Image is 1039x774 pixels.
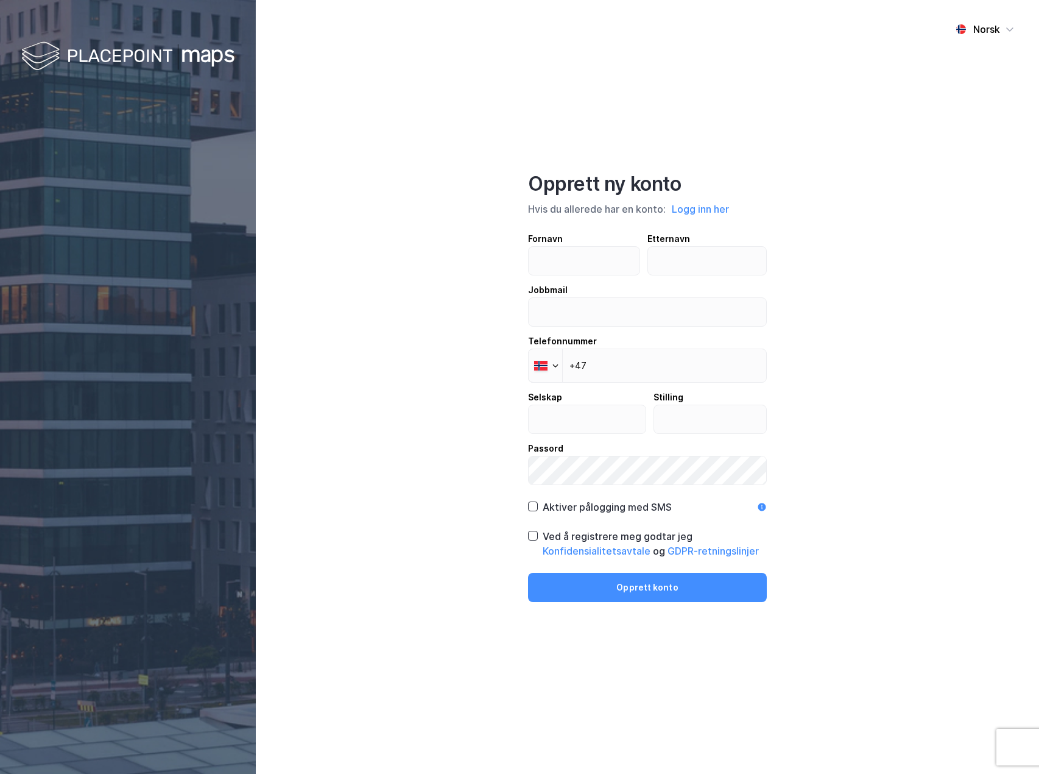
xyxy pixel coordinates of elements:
div: Jobbmail [528,283,767,297]
div: Fornavn [528,232,640,246]
div: Passord [528,441,767,456]
div: Norway: + 47 [529,349,562,382]
div: Norsk [973,22,1000,37]
div: Aktiver pålogging med SMS [543,500,672,514]
input: Telefonnummer [528,349,767,383]
div: Telefonnummer [528,334,767,349]
div: Stilling [653,390,767,405]
button: Opprett konto [528,573,767,602]
div: Etternavn [647,232,767,246]
div: Hvis du allerede har en konto: [528,201,767,217]
div: Selskap [528,390,646,405]
img: logo-white.f07954bde2210d2a523dddb988cd2aa7.svg [21,39,234,75]
div: Ved å registrere meg godtar jeg og [543,529,767,558]
button: Logg inn her [668,201,733,217]
div: Opprett ny konto [528,172,767,196]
